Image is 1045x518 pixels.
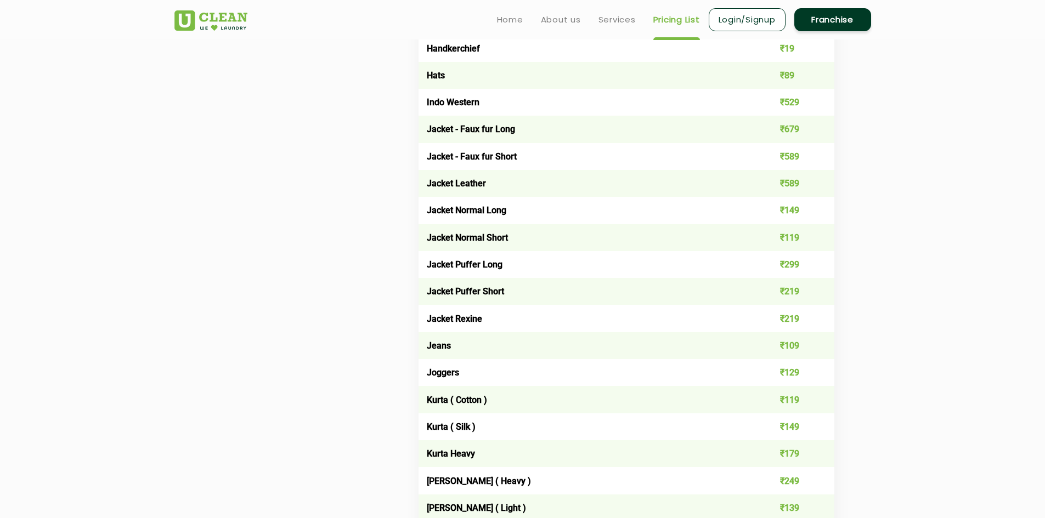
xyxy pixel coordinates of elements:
[751,170,834,197] td: ₹589
[419,89,752,116] td: Indo Western
[751,467,834,494] td: ₹249
[419,386,752,413] td: Kurta ( Cotton )
[751,413,834,440] td: ₹149
[751,332,834,359] td: ₹109
[751,278,834,305] td: ₹219
[751,251,834,278] td: ₹299
[419,197,752,224] td: Jacket Normal Long
[751,35,834,61] td: ₹19
[419,413,752,440] td: Kurta ( Silk )
[419,224,752,251] td: Jacket Normal Short
[653,13,700,26] a: Pricing List
[497,13,523,26] a: Home
[751,143,834,170] td: ₹589
[751,305,834,332] td: ₹219
[419,440,752,467] td: Kurta Heavy
[419,467,752,494] td: [PERSON_NAME] ( Heavy )
[419,62,752,89] td: Hats
[598,13,636,26] a: Services
[419,143,752,170] td: Jacket - Faux fur Short
[419,251,752,278] td: Jacket Puffer Long
[751,224,834,251] td: ₹119
[419,359,752,386] td: Joggers
[751,386,834,413] td: ₹119
[419,116,752,143] td: Jacket - Faux fur Long
[751,359,834,386] td: ₹129
[751,440,834,467] td: ₹179
[419,332,752,359] td: Jeans
[751,62,834,89] td: ₹89
[751,89,834,116] td: ₹529
[419,278,752,305] td: Jacket Puffer Short
[751,116,834,143] td: ₹679
[541,13,581,26] a: About us
[751,197,834,224] td: ₹149
[419,170,752,197] td: Jacket Leather
[419,305,752,332] td: Jacket Rexine
[419,35,752,61] td: Handkerchief
[709,8,786,31] a: Login/Signup
[794,8,871,31] a: Franchise
[174,10,247,31] img: UClean Laundry and Dry Cleaning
